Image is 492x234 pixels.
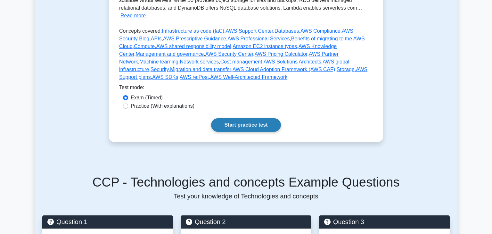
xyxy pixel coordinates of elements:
a: AWS Pricing Calculator [255,51,307,57]
a: AWS re:Post [180,74,209,80]
a: AWS Partner Network [119,51,339,64]
a: Management and governance [136,51,204,57]
a: AWS Professional Services [227,36,290,41]
a: AWS Prescriptive Guidance [163,36,226,41]
h5: CCP - Technologies and concepts Example Questions [42,174,450,190]
a: AWS Compliance [300,28,340,34]
a: AWS Well-Architected Framework [210,74,287,80]
a: Cost management [220,59,262,64]
a: AWS Cloud Adoption Framework (AWS CAF) [233,67,335,72]
label: Practice (With explanations) [131,102,194,110]
a: Security [151,67,169,72]
a: Databases [275,28,299,34]
h5: Question 2 [186,218,306,226]
a: Storage [337,67,355,72]
h5: Question 3 [324,218,445,226]
a: Network services [180,59,219,64]
a: Machine learning [139,59,178,64]
p: Concepts covered: , , , , , , , , , , , , , , , , , , , , , , , , , , , , , [119,27,373,84]
div: Test mode: [119,84,373,94]
button: Read more [120,12,146,20]
a: AWS Security Center [205,51,253,57]
a: Start practice test [211,118,281,132]
a: Infrastructure as code (IaC) [162,28,224,34]
a: AWS shared responsibility model [156,44,231,49]
p: Test your knowledge of Technologies and concepts [42,192,450,200]
a: AWS Solutions Architects [264,59,321,64]
a: Migration and data transfer [170,67,231,72]
a: AWS Support Center [226,28,273,34]
a: Compute [134,44,155,49]
a: Amazon EC2 instance types [233,44,297,49]
a: APIs [151,36,162,41]
label: Exam (Timed) [131,94,163,102]
h5: Question 1 [47,218,168,226]
a: AWS SDKs [152,74,178,80]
